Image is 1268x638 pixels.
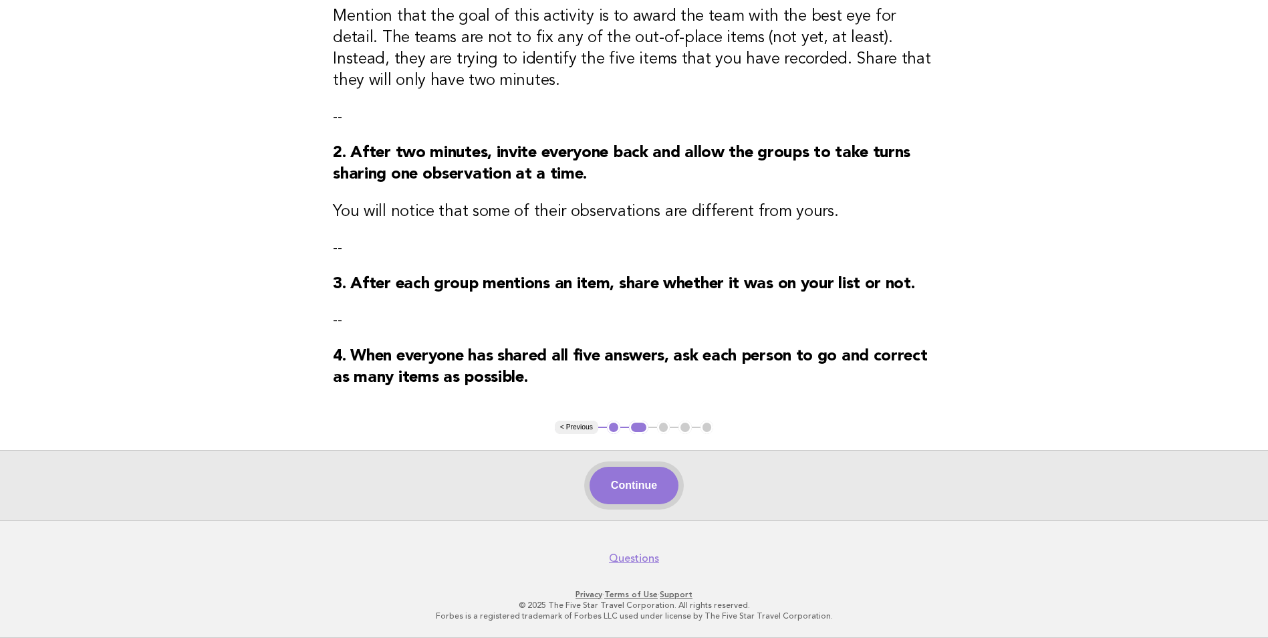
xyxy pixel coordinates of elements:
a: Privacy [576,590,602,599]
p: · · [225,589,1043,600]
button: 2 [629,421,648,434]
p: Forbes is a registered trademark of Forbes LLC used under license by The Five Star Travel Corpora... [225,611,1043,621]
p: -- [333,108,935,126]
a: Support [660,590,692,599]
a: Questions [609,552,659,565]
button: < Previous [555,421,598,434]
p: © 2025 The Five Star Travel Corporation. All rights reserved. [225,600,1043,611]
strong: 4. When everyone has shared all five answers, ask each person to go and correct as many items as ... [333,348,927,386]
h3: Mention that the goal of this activity is to award the team with the best eye for detail. The tea... [333,6,935,92]
strong: 2. After two minutes, invite everyone back and allow the groups to take turns sharing one observa... [333,145,910,183]
h3: You will notice that some of their observations are different from yours. [333,201,935,223]
strong: 3. After each group mentions an item, share whether it was on your list or not. [333,276,914,292]
button: 1 [607,421,620,434]
p: -- [333,239,935,257]
a: Terms of Use [604,590,658,599]
button: Continue [590,467,678,504]
p: -- [333,311,935,330]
